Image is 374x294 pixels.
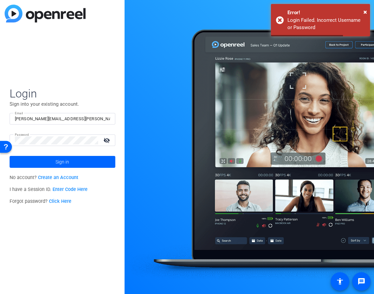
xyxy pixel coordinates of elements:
[336,277,344,285] mat-icon: accessibility
[363,8,367,16] span: ×
[53,187,88,192] a: Enter Code Here
[10,175,79,180] span: No account?
[10,187,88,192] span: I have a Session ID.
[357,277,365,285] mat-icon: message
[287,17,365,31] div: Login Failed. Incorrect Username or Password
[38,175,78,180] a: Create an Account
[10,199,72,204] span: Forgot password?
[99,135,115,145] mat-icon: visibility_off
[5,5,86,22] img: blue-gradient.svg
[10,100,115,108] p: Sign into your existing account.
[10,87,115,100] span: Login
[15,133,29,136] mat-label: Password
[363,7,367,17] button: Close
[287,9,365,17] div: Error!
[15,111,23,115] mat-label: Email
[56,154,69,170] span: Sign in
[15,115,110,123] input: Enter Email Address
[10,156,115,168] button: Sign in
[49,199,71,204] a: Click Here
